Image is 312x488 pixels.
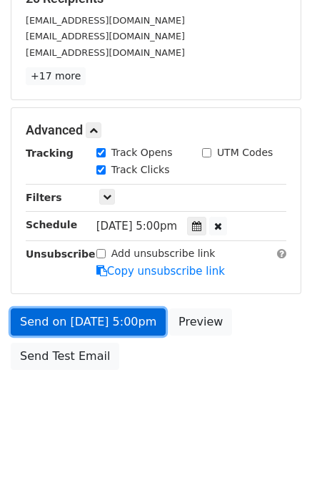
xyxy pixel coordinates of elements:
strong: Schedule [26,219,77,230]
iframe: Chat Widget [241,419,312,488]
small: [EMAIL_ADDRESS][DOMAIN_NAME] [26,15,185,26]
label: UTM Codes [217,145,273,160]
a: +17 more [26,67,86,85]
a: Send Test Email [11,343,119,370]
label: Add unsubscribe link [111,246,216,261]
label: Track Opens [111,145,173,160]
small: [EMAIL_ADDRESS][DOMAIN_NAME] [26,31,185,42]
a: Send on [DATE] 5:00pm [11,308,166,336]
a: Preview [169,308,232,336]
label: Track Clicks [111,162,170,177]
span: [DATE] 5:00pm [96,220,177,233]
a: Copy unsubscribe link [96,265,225,278]
strong: Filters [26,192,62,203]
strong: Unsubscribe [26,248,96,260]
strong: Tracking [26,147,74,159]
small: [EMAIL_ADDRESS][DOMAIN_NAME] [26,47,185,58]
h5: Advanced [26,122,286,138]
